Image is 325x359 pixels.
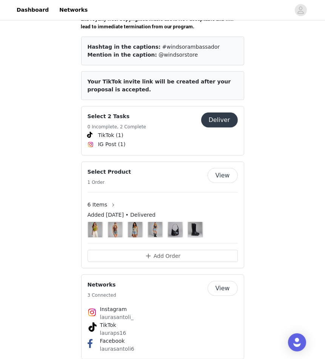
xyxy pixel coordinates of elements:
button: Deliver [201,112,238,128]
img: Summer Charm Paisley Strappy Babydoll Crop Top [128,222,142,237]
span: Mention in the caption: [88,52,157,58]
h4: TikTok [100,321,225,329]
h5: 1 Order [88,179,131,186]
h4: Facebook [100,337,225,345]
p: laurasantoli6 [100,345,225,353]
img: Kinda Busy Being Iconic Shoulder Bag [168,222,182,237]
img: Sassy Era Tie-Front Denim Mini Skort [108,222,122,237]
div: Open Intercom Messenger [288,333,306,351]
h4: Instagram [100,305,225,313]
span: @windsorstore [159,52,198,58]
span: TikTok (1) [98,131,123,139]
img: Image Background Blur [128,220,143,239]
button: View [208,281,238,296]
h4: Networks [88,281,116,289]
a: Networks [55,2,92,18]
p: laurasantoli_ [100,313,225,321]
span: 6 Items [88,201,108,209]
img: Feel The Vibes Halter V-Neck Crop Top [88,222,102,237]
span: IG Post (1) [98,140,126,148]
a: Dashboard [12,2,53,18]
p: lauraps16 [100,329,225,337]
img: Instagram Icon [88,142,94,148]
button: Add Order [88,250,238,262]
div: avatar [297,4,304,16]
h4: Select Product [88,168,131,176]
h5: 0 Incomplete, 2 Complete [88,123,146,130]
img: Image Background Blur [188,220,203,239]
span: Hashtag in the captions: [88,44,161,50]
span: #windsorambassador [162,44,220,50]
h5: 3 Connected [88,292,116,299]
button: View [208,168,238,183]
span: Content that uses music must use sounds that are for commercial use and royalty free. Copyrighted... [81,9,241,29]
img: Image Background Blur [108,220,123,239]
img: Instagram Icon [88,308,97,317]
span: Added [DATE] • Delivered [88,211,156,219]
img: Image Background Blur [88,220,103,239]
img: Oops I Slayed Again Denim Micro Skort [148,222,162,237]
img: Image Background Blur [148,220,163,239]
span: Your TikTok invite link will be created after your proposal is accepted. [88,79,231,92]
img: Edgy Essential Platform Lug Boots [188,222,202,237]
h4: Select 2 Tasks [88,112,146,120]
div: Select Product [81,162,244,268]
img: Image Background Blur [168,220,183,239]
div: Select 2 Tasks [81,106,244,156]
